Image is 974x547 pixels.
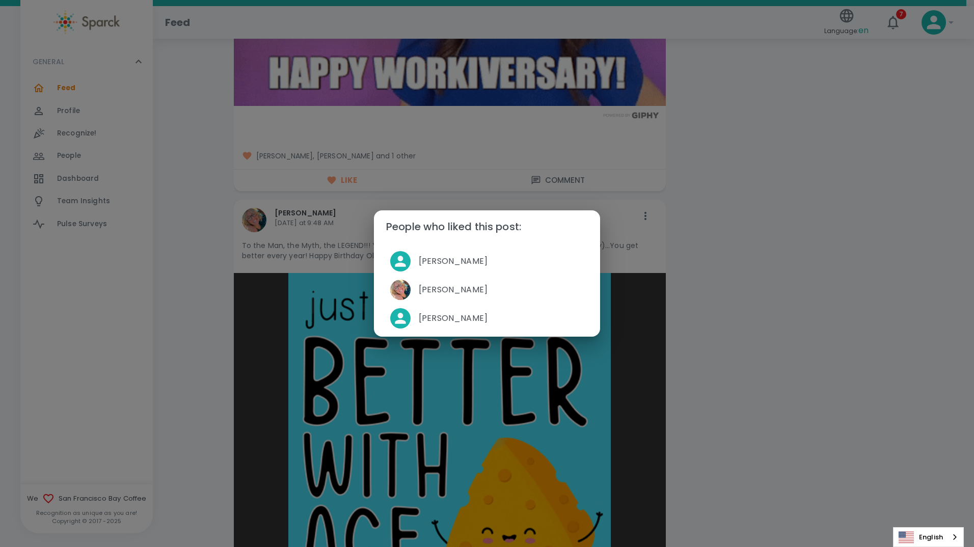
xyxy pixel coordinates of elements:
a: English [894,528,963,546]
h2: People who liked this post: [374,210,600,243]
div: [PERSON_NAME] [382,304,592,333]
div: [PERSON_NAME] [382,247,592,276]
aside: Language selected: English [893,527,964,547]
div: Language [893,527,964,547]
div: Picture of Emily Eaton[PERSON_NAME] [382,276,592,304]
img: Picture of Emily Eaton [390,280,411,300]
span: [PERSON_NAME] [419,284,584,296]
span: [PERSON_NAME] [419,312,584,324]
span: [PERSON_NAME] [419,255,584,267]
